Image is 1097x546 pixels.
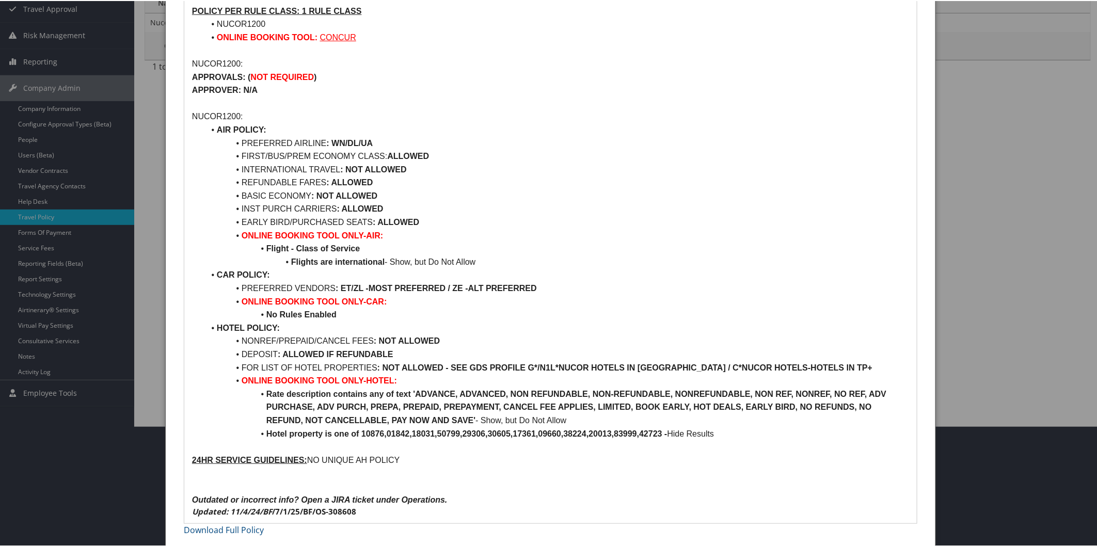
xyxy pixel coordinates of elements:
li: REFUNDABLE FARES [204,175,909,188]
strong: : NOT ALLOWED [340,164,406,173]
p: NUCOR1200: [192,56,909,70]
li: DEPOSIT [204,347,909,360]
li: PREFERRED AIRLINE [204,136,909,149]
em: Outdated or incorrect info? Open a JIRA ticket under Operations. [192,494,448,503]
p: NUCOR1200: [192,109,909,122]
strong: : NOT ALLOWED [311,190,377,199]
li: PREFERRED VENDORS [204,281,909,294]
li: FOR LIST OF HOTEL PROPERTIES [204,360,909,374]
strong: : ALLOWED [326,177,373,186]
li: NUCOR1200 [204,17,909,30]
strong: ONLINE BOOKING TOOL ONLY-AIR: [242,230,383,239]
strong: ONLINE BOOKING TOOL: [217,32,317,41]
li: FIRST/BUS/PREM ECONOMY CLASS: [204,149,909,162]
strong: : NOT ALLOWED [374,335,440,344]
strong: APPROVALS: [192,72,246,81]
strong: ALLOWED [387,151,429,159]
strong: NOT REQUIRED [250,72,314,81]
strong: : ET/ZL -MOST PREFERRED / ZE -ALT PREFERRED [336,283,537,292]
strong: : ALLOWED [373,217,419,226]
strong: : ALLOWED IF REFUNDABLE [278,349,393,358]
strong: HOTEL POLICY: [217,323,280,331]
strong: /7/1/25/BF/OS-308608 [192,505,356,516]
strong: : NOT ALLOWED - SEE GDS PROFILE G*/N1L*NUCOR HOTELS IN [GEOGRAPHIC_DATA] / C*NUCOR HOTELS-HOTELS ... [377,362,872,371]
em: Updated: 11/4/24/BF [192,505,272,516]
strong: ONLINE BOOKING TOOL ONLY-CAR: [242,296,387,305]
li: - Show, but Do Not Allow [204,254,909,268]
li: NONREF/PREPAID/CANCEL FEES [204,333,909,347]
strong: Rate description contains any of text 'ADVANCE, ADVANCED, NON REFUNDABLE, NON-REFUNDABLE, NONREFU... [266,389,889,424]
strong: : ALLOWED [337,203,384,212]
li: Hide Results [204,426,909,440]
a: Download Full Policy [184,523,264,535]
strong: CAR POLICY: [217,269,270,278]
strong: : WN/DL/UA [326,138,373,147]
strong: ) [314,72,316,81]
p: NO UNIQUE AH POLICY [192,453,909,466]
li: INTERNATIONAL TRAVEL [204,162,909,175]
li: INST PURCH CARRIERS [204,201,909,215]
strong: AIR POLICY: [217,124,266,133]
u: POLICY PER RULE CLASS: 1 RULE CLASS [192,6,362,14]
strong: APPROVER: N/A [192,85,258,93]
strong: Hotel property is one of 10876,01842,18031,50799,29306,30605,17361,09660,38224,20013,83999,42723 - [266,428,667,437]
li: BASIC ECONOMY [204,188,909,202]
strong: No Rules Enabled [266,309,337,318]
li: EARLY BIRD/PURCHASED SEATS [204,215,909,228]
u: 24HR SERVICE GUIDELINES: [192,455,307,463]
strong: ONLINE BOOKING TOOL ONLY-HOTEL: [242,375,397,384]
strong: ( [248,72,250,81]
a: CONCUR [320,32,356,41]
li: - Show, but Do Not Allow [204,387,909,426]
strong: Flight - Class of Service [266,243,360,252]
strong: Flights are international [291,256,385,265]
